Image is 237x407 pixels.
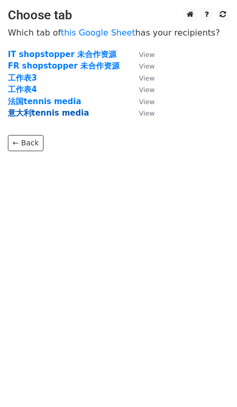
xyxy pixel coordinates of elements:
[8,97,81,106] a: 法国tennis media
[139,51,155,59] small: View
[8,27,229,38] p: Which tab of has your recipients?
[139,109,155,117] small: View
[128,97,155,106] a: View
[139,86,155,94] small: View
[128,61,155,71] a: View
[139,62,155,70] small: View
[128,50,155,59] a: View
[139,74,155,82] small: View
[8,73,37,83] a: 工作表3
[8,85,37,94] a: 工作表4
[8,108,89,118] a: 意大利tennis media
[61,28,135,38] a: this Google Sheet
[8,61,120,71] a: FR shopstopper 未合作资源
[128,85,155,94] a: View
[128,73,155,83] a: View
[185,357,237,407] iframe: Chat Widget
[128,108,155,118] a: View
[139,98,155,106] small: View
[8,50,116,59] a: IT shopstopper 未合作资源
[8,135,44,151] a: ← Back
[8,8,229,23] h3: Choose tab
